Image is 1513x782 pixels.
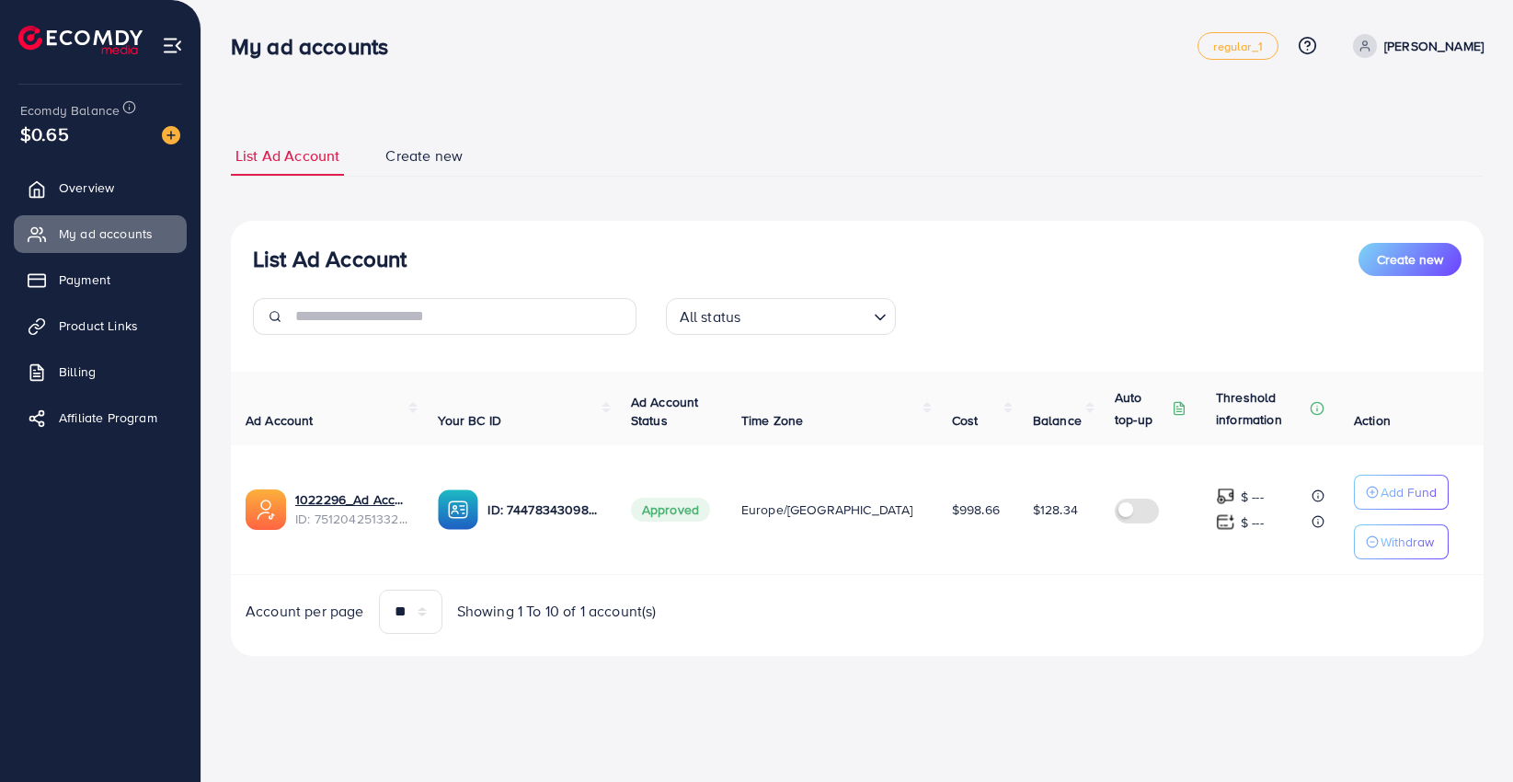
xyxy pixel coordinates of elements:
a: Affiliate Program [14,399,187,436]
a: [PERSON_NAME] [1346,34,1484,58]
span: Account per page [246,601,364,622]
img: ic-ba-acc.ded83a64.svg [438,489,478,530]
span: Europe/[GEOGRAPHIC_DATA] [741,500,913,519]
span: $128.34 [1033,500,1078,519]
span: Balance [1033,411,1082,430]
p: Add Fund [1381,481,1437,503]
button: Create new [1358,243,1461,276]
span: Approved [631,498,710,522]
h3: My ad accounts [231,33,403,60]
span: Ad Account Status [631,393,699,430]
span: Payment [59,270,110,289]
span: Time Zone [741,411,803,430]
span: All status [676,304,745,330]
p: Auto top-up [1115,386,1168,431]
img: image [162,126,180,144]
p: [PERSON_NAME] [1384,35,1484,57]
a: Product Links [14,307,187,344]
span: Ad Account [246,411,314,430]
span: $0.65 [20,121,69,147]
span: Create new [1377,250,1443,269]
span: Product Links [59,316,138,335]
a: Overview [14,169,187,206]
a: Payment [14,261,187,298]
span: Cost [952,411,979,430]
span: List Ad Account [235,145,339,167]
iframe: Chat [1435,699,1499,768]
span: Action [1354,411,1391,430]
a: My ad accounts [14,215,187,252]
span: Billing [59,362,96,381]
span: Overview [59,178,114,197]
div: <span class='underline'>1022296_Ad Account 1 - Ecomdy_1749033699726</span></br>7512042513327554561 [295,490,408,528]
img: top-up amount [1216,487,1235,506]
span: regular_1 [1213,40,1262,52]
p: $ --- [1241,486,1264,508]
h3: List Ad Account [253,246,407,272]
p: Threshold information [1216,386,1306,431]
p: ID: 7447834309878366209 [487,499,601,521]
button: Withdraw [1354,524,1449,559]
span: Affiliate Program [59,408,157,427]
img: ic-ads-acc.e4c84228.svg [246,489,286,530]
img: top-up amount [1216,512,1235,532]
a: regular_1 [1198,32,1278,60]
p: $ --- [1241,512,1264,534]
img: logo [18,26,143,54]
img: menu [162,35,183,56]
a: Billing [14,353,187,390]
span: $998.66 [952,500,1000,519]
p: Withdraw [1381,531,1434,553]
input: Search for option [746,300,865,330]
span: Showing 1 To 10 of 1 account(s) [457,601,657,622]
a: 1022296_Ad Account 1 - Ecomdy_1749033699726 [295,490,408,509]
span: Your BC ID [438,411,501,430]
div: Search for option [666,298,896,335]
span: My ad accounts [59,224,153,243]
span: ID: 7512042513327554561 [295,510,408,528]
span: Ecomdy Balance [20,101,120,120]
button: Add Fund [1354,475,1449,510]
span: Create new [385,145,463,167]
